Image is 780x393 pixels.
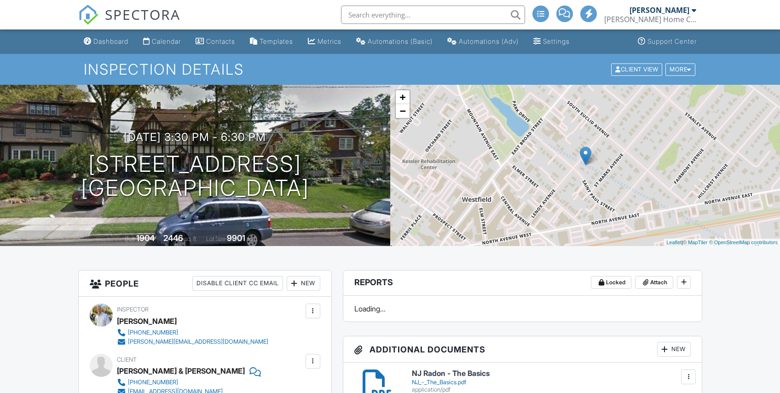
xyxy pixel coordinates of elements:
a: Automations (Advanced) [444,33,522,50]
a: Automations (Basic) [352,33,436,50]
div: | [664,239,780,246]
img: The Best Home Inspection Software - Spectora [78,5,98,25]
div: Client View [611,63,662,76]
span: sq. ft. [185,235,197,242]
h3: Additional Documents [343,336,702,363]
div: [PERSON_NAME] & [PERSON_NAME] [117,364,245,378]
div: [PERSON_NAME] [630,6,689,15]
div: Templates [260,37,293,45]
h6: NJ Radon - The Basics [412,370,690,378]
div: More [665,63,695,76]
div: [PHONE_NUMBER] [128,329,178,336]
div: 9901 [227,233,245,243]
a: © MapTiler [683,240,708,245]
a: [PHONE_NUMBER] [117,378,254,387]
span: Inspector [117,306,149,313]
div: [PHONE_NUMBER] [128,379,178,386]
a: Calendar [139,33,185,50]
div: Merson Home Consulting [604,15,696,24]
a: Templates [246,33,297,50]
span: Built [125,235,135,242]
span: Client [117,356,137,363]
div: Dashboard [93,37,128,45]
div: 2446 [163,233,183,243]
div: Automations (Basic) [368,37,433,45]
span: SPECTORA [105,5,180,24]
a: [PERSON_NAME][EMAIL_ADDRESS][DOMAIN_NAME] [117,337,268,346]
div: NJ_-_The_Basics.pdf [412,379,690,386]
a: Settings [530,33,573,50]
h1: [STREET_ADDRESS] [GEOGRAPHIC_DATA] [81,152,309,201]
a: Contacts [192,33,239,50]
div: [PERSON_NAME][EMAIL_ADDRESS][DOMAIN_NAME] [128,338,268,346]
a: SPECTORA [78,12,180,32]
a: Zoom out [396,104,410,118]
a: [PHONE_NUMBER] [117,328,268,337]
div: Calendar [152,37,181,45]
a: NJ Radon - The Basics NJ_-_The_Basics.pdf application/pdf [412,370,690,393]
h3: [DATE] 3:30 pm - 6:30 pm [124,131,266,143]
div: Automations (Adv) [459,37,519,45]
a: Leaflet [666,240,682,245]
h3: People [79,270,331,297]
div: Disable Client CC Email [192,276,283,291]
a: Metrics [304,33,345,50]
div: Contacts [206,37,235,45]
div: Settings [543,37,570,45]
div: New [657,342,691,357]
a: Support Center [634,33,700,50]
span: sq.ft. [247,235,258,242]
a: © OpenStreetMap contributors [709,240,778,245]
a: Client View [610,65,664,72]
div: New [287,276,320,291]
div: 1904 [136,233,155,243]
h1: Inspection Details [84,61,696,77]
a: Dashboard [80,33,132,50]
input: Search everything... [341,6,525,24]
div: [PERSON_NAME] [117,314,177,328]
div: Support Center [647,37,697,45]
a: Zoom in [396,90,410,104]
div: Metrics [318,37,341,45]
span: Lot Size [206,235,225,242]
